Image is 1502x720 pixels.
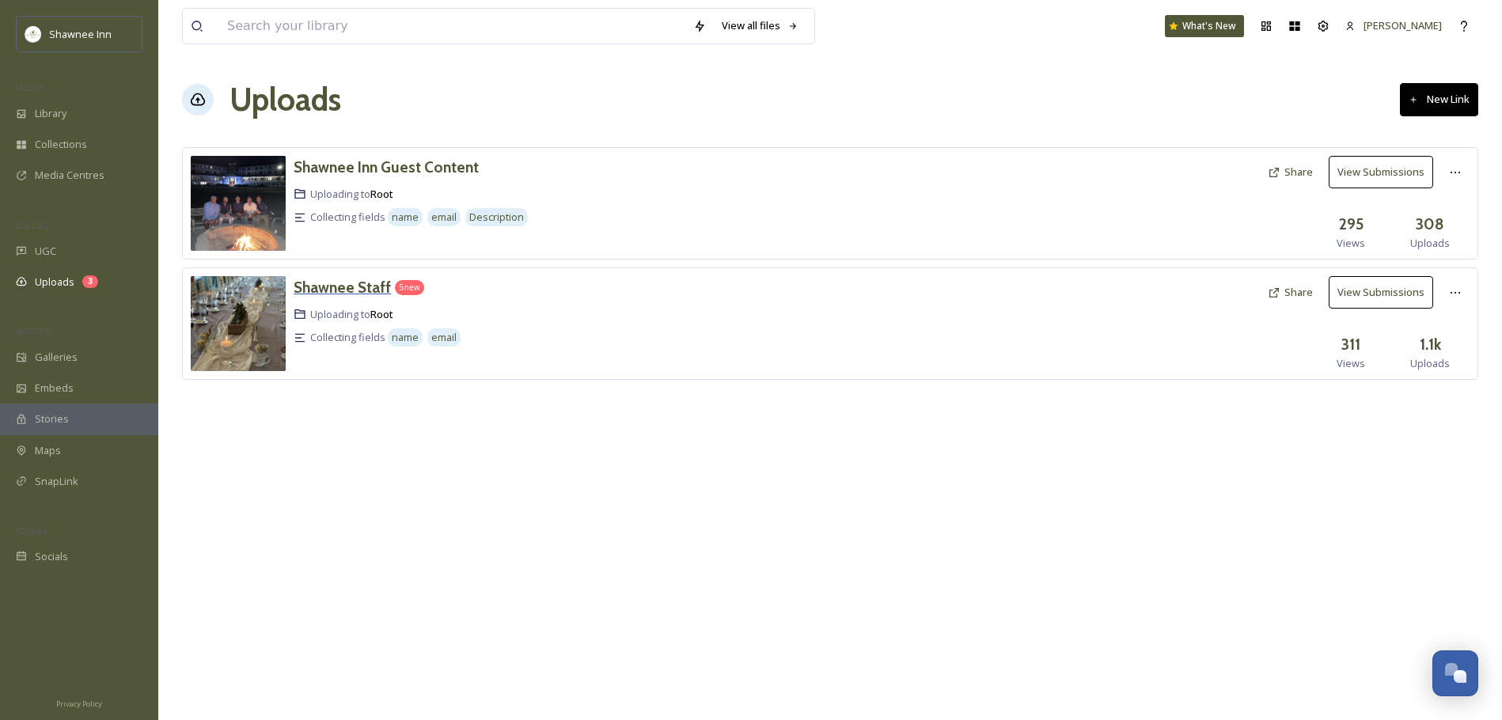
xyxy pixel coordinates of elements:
a: Shawnee Staff [294,276,391,299]
span: Socials [35,549,68,564]
span: Galleries [35,350,78,365]
h3: Shawnee Inn Guest Content [294,157,479,176]
button: New Link [1400,83,1478,116]
span: SnapLink [35,474,78,489]
span: Uploading to [310,187,393,202]
h3: 311 [1341,333,1360,356]
img: b74a4fc5-8140-4ae9-9664-182149fa6832.jpg [191,156,286,251]
button: View Submissions [1329,276,1433,309]
button: Open Chat [1432,650,1478,696]
span: [PERSON_NAME] [1364,18,1442,32]
span: Maps [35,443,61,458]
span: Collecting fields [310,330,385,345]
span: Stories [35,411,69,426]
span: Media Centres [35,168,104,183]
button: Share [1260,277,1321,308]
span: Privacy Policy [56,699,102,709]
span: Views [1337,236,1365,251]
input: Search your library [219,9,685,44]
h3: 295 [1339,213,1364,236]
img: shawnee-300x300.jpg [25,26,41,42]
h3: 308 [1416,213,1444,236]
a: View all files [714,10,806,41]
a: Privacy Policy [56,693,102,712]
span: email [431,330,457,345]
span: WIDGETS [16,325,52,337]
span: MEDIA [16,81,44,93]
a: View Submissions [1329,276,1441,309]
a: What's New [1165,15,1244,37]
span: Uploads [1410,236,1450,251]
h3: 1.1k [1420,333,1441,356]
span: UGC [35,244,56,259]
span: COLLECT [16,219,50,231]
span: Shawnee Inn [49,27,112,41]
span: email [431,210,457,225]
h3: Shawnee Staff [294,278,391,297]
img: 3417b012-a123-4171-bd86-a6293d26e6f0.jpg [191,276,286,371]
span: name [392,330,419,345]
a: Uploads [229,76,341,123]
button: View Submissions [1329,156,1433,188]
span: SOCIALS [16,525,47,536]
a: [PERSON_NAME] [1337,10,1450,41]
span: Uploads [1410,356,1450,371]
span: Library [35,106,66,121]
span: Uploading to [310,307,393,322]
span: Uploads [35,275,74,290]
button: Share [1260,157,1321,188]
span: Description [469,210,524,225]
a: Shawnee Inn Guest Content [294,156,479,179]
span: Views [1337,356,1365,371]
span: Embeds [35,381,74,396]
span: Collections [35,137,87,152]
a: Root [370,307,393,321]
div: 3 [82,275,98,288]
span: name [392,210,419,225]
a: View Submissions [1329,156,1441,188]
a: Root [370,187,393,201]
div: 5 new [395,280,424,295]
span: Collecting fields [310,210,385,225]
